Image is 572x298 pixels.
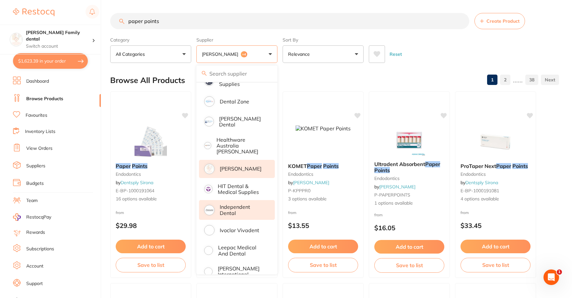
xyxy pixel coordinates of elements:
span: 16 options available [116,196,186,202]
button: [PERSON_NAME]+4 [196,45,277,63]
img: ProTaper Next Paper Points [474,125,517,158]
a: Suppliers [26,163,45,169]
img: KOMET Paper Points [296,125,351,131]
a: Dashboard [26,78,49,85]
em: Points [132,163,147,169]
button: All Categories [110,45,191,63]
a: Dentsply Sirona [465,180,498,185]
p: HIT Dental & Medical Supplies [218,183,266,195]
img: Dental Zone [205,97,214,106]
img: HIT Dental & Medical Supplies [205,186,212,192]
h2: Browse All Products [110,76,185,85]
label: Category [110,37,191,43]
a: 2 [500,73,510,86]
a: Favourites [26,112,47,119]
img: Westbrook Family dental [10,33,22,45]
button: Save to list [116,258,186,272]
em: Paper [496,163,511,169]
button: Add to cart [374,240,444,254]
p: $29.98 [116,222,186,229]
p: Leepac Medical and Dental [218,244,266,256]
p: [PERSON_NAME] Dental [219,116,266,128]
a: Dentsply Sirona [121,180,153,185]
button: $1,623.39 in your order [13,53,88,69]
small: endodontics [461,172,531,177]
button: Add to cart [116,240,186,253]
p: ...... [513,76,523,84]
label: Supplier [196,37,277,43]
span: E-BP-1000191064 [116,188,154,194]
a: Support [26,280,43,287]
a: Rewards [26,229,45,236]
small: endodontics [288,172,358,177]
p: Relevance [288,51,312,57]
img: RestocqPay [13,213,21,221]
a: View Orders [26,145,53,152]
em: Points [512,163,528,169]
p: Switch account [26,43,92,50]
a: Subscriptions [26,246,54,252]
span: 3 options available [288,196,358,202]
img: Ivoclar Vivadent [205,226,214,234]
img: Ultradent Absorbent Paper Points [388,124,430,156]
span: from [288,210,297,215]
a: Browse Products [26,96,63,102]
img: Henry Schein Halas [205,165,214,173]
span: E-BP-1000191081 [461,188,499,194]
input: Search supplier [196,66,277,82]
a: RestocqPay [13,213,51,221]
span: by [116,180,153,185]
span: P-KPPPR0 [288,188,310,194]
span: by [461,180,498,185]
span: 1 options available [374,200,444,207]
b: Paper Points [116,163,186,169]
img: Independent Dental [205,206,214,214]
p: [PERSON_NAME] International [218,266,266,278]
em: Points [374,167,390,173]
span: by [288,180,329,185]
img: Healthware Australia Ridley [205,143,210,148]
img: Paper Points [130,125,172,158]
a: [PERSON_NAME] [293,180,329,185]
button: Add to cart [288,240,358,253]
small: endodontics [116,172,186,177]
p: $16.05 [374,224,444,232]
span: by [374,184,415,190]
b: KOMET Paper Points [288,163,358,169]
span: from [374,212,383,217]
b: ProTaper Next Paper Points [461,163,531,169]
button: Add to cart [461,240,531,253]
button: Save to list [461,258,531,272]
a: 1 [487,73,497,86]
button: Relevance [283,45,364,63]
button: Save to list [288,258,358,272]
a: Inventory Lists [25,128,55,135]
em: Paper [116,163,131,169]
button: Reset [388,45,404,63]
p: $13.55 [288,222,358,229]
p: $33.45 [461,222,531,229]
a: Budgets [26,180,44,187]
span: from [461,210,469,215]
p: [PERSON_NAME] [202,51,241,57]
p: Independent Dental [220,204,266,216]
em: Paper [307,163,322,169]
img: Erskine Dental [205,118,213,125]
span: from [116,210,124,215]
b: Ultradent Absorbent Paper Points [374,161,444,173]
span: 4 options available [461,196,531,202]
p: Dental Zone [220,99,249,104]
span: P-PAPERPOINTS [374,192,410,198]
img: Leepac Medical and Dental [205,247,212,254]
em: Paper [425,161,440,167]
p: Dental Practice Supplies [219,75,266,87]
a: 38 [525,73,538,86]
label: Sort By [283,37,364,43]
h4: Westbrook Family dental [26,30,92,42]
a: Team [26,197,38,204]
em: Points [323,163,339,169]
a: Restocq Logo [13,5,54,20]
button: Create Product [474,13,525,29]
p: Healthware Australia [PERSON_NAME] [216,137,266,155]
span: ProTaper Next [461,163,496,169]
